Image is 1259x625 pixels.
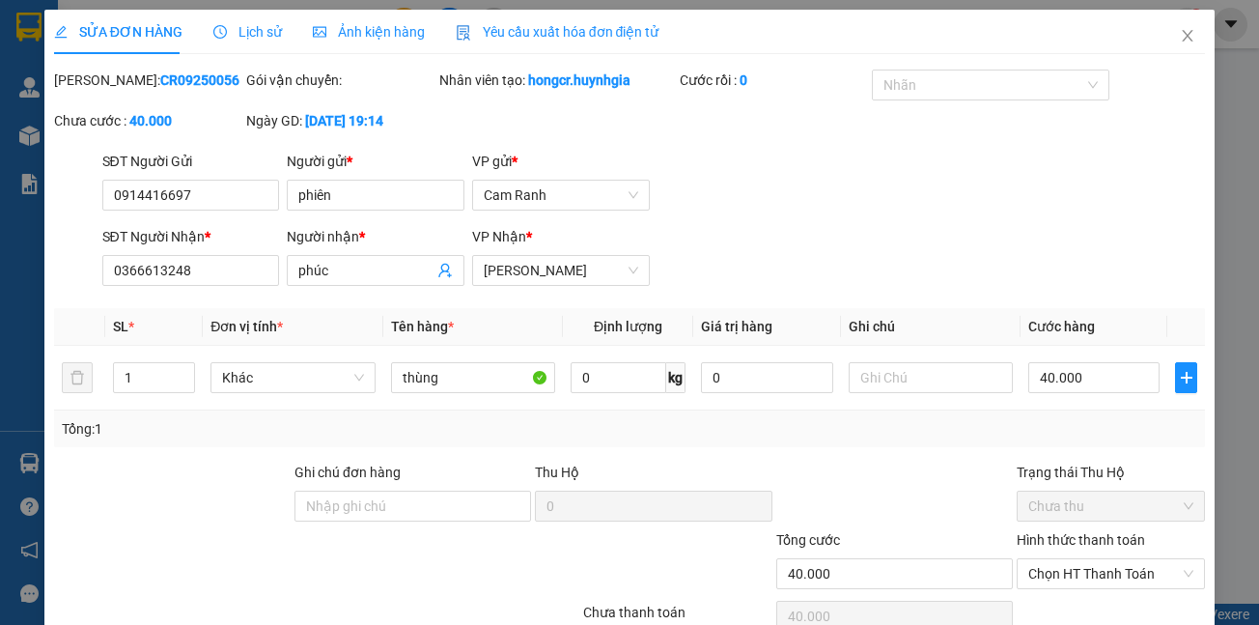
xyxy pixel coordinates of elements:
[165,16,211,37] span: Nhận:
[535,465,579,480] span: Thu Hộ
[165,16,320,60] div: [PERSON_NAME]
[102,151,280,172] div: SĐT Người Gửi
[841,308,1021,346] th: Ghi chú
[16,18,46,39] span: Gửi:
[1180,28,1195,43] span: close
[528,72,630,88] b: hongcr.huynhgia
[16,63,152,90] div: 0914416697
[391,319,454,334] span: Tên hàng
[294,491,531,522] input: Ghi chú đơn hàng
[456,25,471,41] img: icon
[391,362,555,393] input: VD: Bàn, Ghế
[16,16,152,40] div: Cam Ranh
[54,24,182,40] span: SỬA ĐƠN HÀNG
[102,226,280,247] div: SĐT Người Nhận
[594,319,662,334] span: Định lượng
[54,70,242,91] div: [PERSON_NAME]:
[1028,492,1193,521] span: Chưa thu
[162,127,237,147] span: Chưa thu :
[313,25,326,39] span: picture
[16,40,152,63] div: phiên
[246,110,434,131] div: Ngày GD:
[246,70,434,91] div: Gói vận chuyển:
[62,418,488,440] div: Tổng: 1
[54,110,242,131] div: Chưa cước :
[287,226,464,247] div: Người nhận
[472,151,650,172] div: VP gửi
[437,263,453,278] span: user-add
[160,72,239,88] b: CR09250056
[165,60,320,83] div: phúc
[666,362,685,393] span: kg
[456,24,659,40] span: Yêu cầu xuất hóa đơn điện tử
[113,319,128,334] span: SL
[165,83,320,110] div: 0366613248
[701,319,772,334] span: Giá trị hàng
[305,113,383,128] b: [DATE] 19:14
[213,25,227,39] span: clock-circle
[680,70,868,91] div: Cước rồi :
[1175,362,1197,393] button: plus
[313,24,425,40] span: Ảnh kiện hàng
[740,72,747,88] b: 0
[472,229,526,244] span: VP Nhận
[1017,532,1145,548] label: Hình thức thanh toán
[439,70,676,91] div: Nhân viên tạo:
[849,362,1013,393] input: Ghi Chú
[213,24,282,40] span: Lịch sử
[1017,462,1205,483] div: Trạng thái Thu Hộ
[129,113,172,128] b: 40.000
[1028,319,1095,334] span: Cước hàng
[294,465,401,480] label: Ghi chú đơn hàng
[54,25,68,39] span: edit
[210,319,283,334] span: Đơn vị tính
[287,151,464,172] div: Người gửi
[62,362,93,393] button: delete
[162,122,322,149] div: 40.000
[1176,370,1196,385] span: plus
[1028,559,1193,588] span: Chọn HT Thanh Toán
[222,363,363,392] span: Khác
[1161,10,1215,64] button: Close
[776,532,840,548] span: Tổng cước
[484,256,638,285] span: Phạm Ngũ Lão
[484,181,638,210] span: Cam Ranh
